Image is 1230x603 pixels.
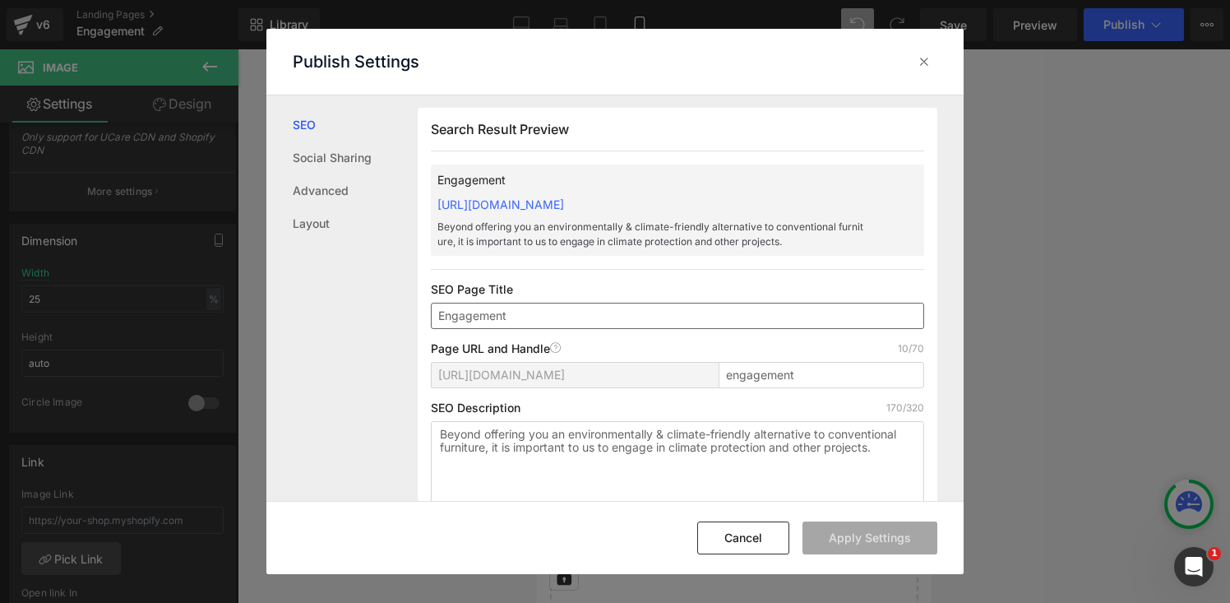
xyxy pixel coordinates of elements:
input: Enter page title... [719,362,924,388]
p: Beyond offering you an environmentally & climate-friendly alternative to conventional furniture, ... [437,220,865,249]
a: Layout [293,207,418,240]
span: [URL][DOMAIN_NAME] [438,369,565,382]
p: SEO Page Title [431,283,924,296]
h2: THURSDAYS FOR FUTURE [12,144,382,170]
input: Enter your page title... [431,303,924,329]
p: Engagement [437,171,865,189]
p: Page URL and Handle [431,342,562,355]
p: 170/320 [886,401,924,415]
p: Publish Settings [293,52,419,72]
strong: 100 € [81,239,116,254]
button: Your consent preferences for tracking technologies [13,513,41,540]
a: [URL][DOMAIN_NAME] [437,197,564,211]
a: Social Sharing [293,141,418,174]
p: 10/70 [898,342,924,355]
a: Advanced [293,174,418,207]
iframe: Intercom live chat [1174,547,1214,587]
p: From [DATE] to [DATE], Thursdays were "THURSDAYS FOR FUTURE! As part of our very own movement for... [12,197,382,355]
button: Cancel [697,522,789,554]
span: 1 [1208,547,1221,560]
a: SEO [293,109,418,141]
p: SEO Description [431,401,520,415]
img: ROOM IN A BOX - Thursdays for Future [12,49,105,145]
button: Apply Settings [802,522,937,554]
span: Search Result Preview [431,121,569,137]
